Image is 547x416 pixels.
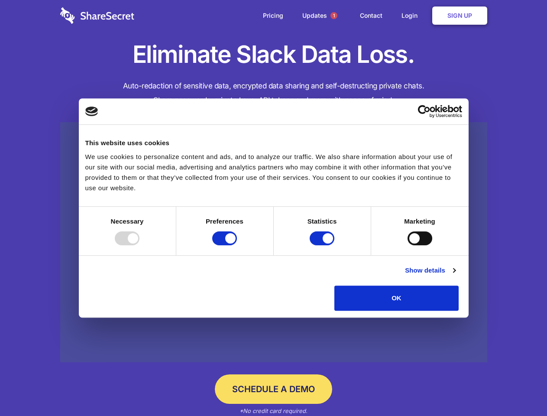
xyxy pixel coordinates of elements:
img: logo-wordmark-white-trans-d4663122ce5f474addd5e946df7df03e33cb6a1c49d2221995e7729f52c070b2.svg [60,7,134,24]
button: OK [334,286,459,311]
a: Sign Up [432,6,487,25]
strong: Preferences [206,218,243,225]
a: Schedule a Demo [215,374,332,404]
h1: Eliminate Slack Data Loss. [60,39,487,70]
img: logo [85,107,98,116]
strong: Necessary [111,218,144,225]
a: Show details [405,265,455,276]
div: We use cookies to personalize content and ads, and to analyze our traffic. We also share informat... [85,152,462,193]
div: This website uses cookies [85,138,462,148]
a: Pricing [254,2,292,29]
a: Contact [351,2,391,29]
a: Usercentrics Cookiebot - opens in a new window [386,105,462,118]
strong: Statistics [307,218,337,225]
span: 1 [330,12,337,19]
strong: Marketing [404,218,435,225]
em: *No credit card required. [240,407,307,414]
a: Wistia video thumbnail [60,122,487,363]
h4: Auto-redaction of sensitive data, encrypted data sharing and self-destructing private chats. Shar... [60,79,487,107]
a: Login [393,2,430,29]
